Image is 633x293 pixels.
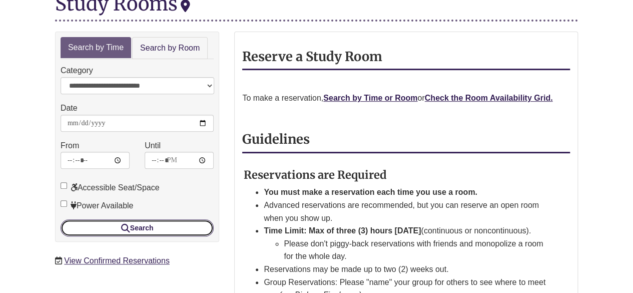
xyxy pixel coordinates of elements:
[425,94,553,102] a: Check the Room Availability Grid.
[61,199,134,212] label: Power Available
[64,256,169,265] a: View Confirmed Reservations
[242,49,382,65] strong: Reserve a Study Room
[61,37,131,59] a: Search by Time
[61,182,67,189] input: Accessible Seat/Space
[264,224,546,263] li: (continuous or noncontinuous).
[242,92,570,105] p: To make a reservation, or
[61,102,78,115] label: Date
[264,263,546,276] li: Reservations may be made up to two (2) weeks out.
[61,64,93,77] label: Category
[264,188,477,196] strong: You must make a reservation each time you use a room.
[323,94,417,102] a: Search by Time or Room
[61,219,214,236] button: Search
[61,181,160,194] label: Accessible Seat/Space
[61,139,79,152] label: From
[244,168,387,182] strong: Reservations are Required
[264,199,546,224] li: Advanced reservations are recommended, but you can reserve an open room when you show up.
[264,226,421,235] strong: Time Limit: Max of three (3) hours [DATE]
[284,237,546,263] li: Please don't piggy-back reservations with friends and monopolize a room for the whole day.
[132,37,208,60] a: Search by Room
[242,131,310,147] strong: Guidelines
[61,200,67,207] input: Power Available
[145,139,161,152] label: Until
